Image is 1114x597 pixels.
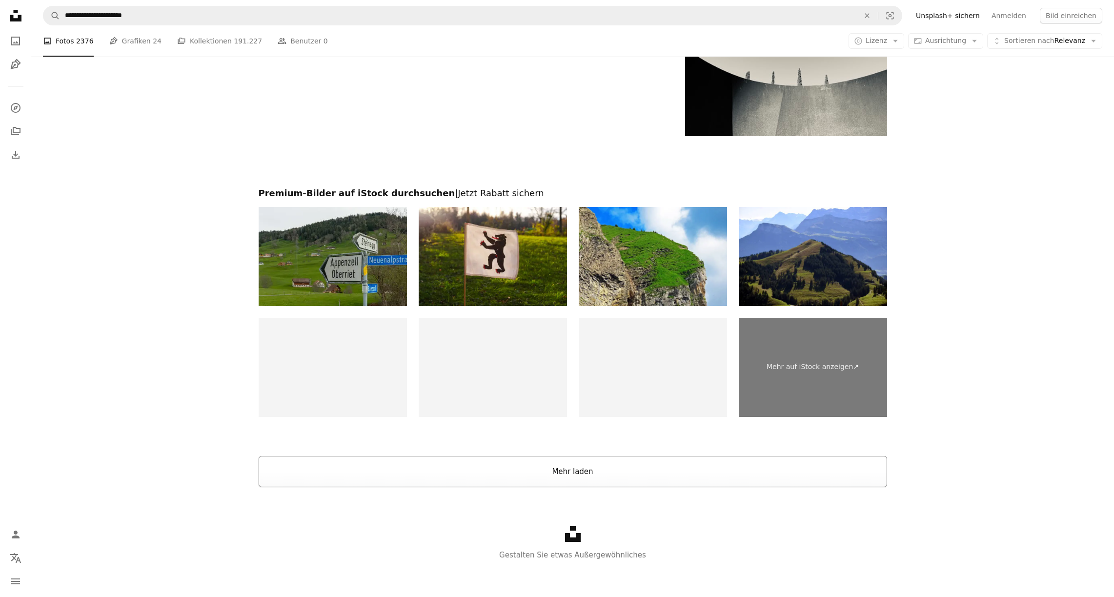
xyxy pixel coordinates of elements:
[419,318,567,417] img: Die Lisighaus-Siedlung im Toggenburg und im Thurtal
[6,525,25,544] a: Anmelden / Registrieren
[6,572,25,591] button: Menü
[878,6,902,25] button: Visuelle Suche
[987,33,1102,49] button: Sortieren nachRelevanz
[43,6,60,25] button: Unsplash suchen
[259,187,887,199] h2: Premium-Bilder auf iStock durchsuchen
[1004,36,1085,46] span: Relevanz
[925,37,966,44] span: Ausrichtung
[6,548,25,568] button: Sprache
[739,207,887,306] img: Rigi Kulm, Rigi in der Schweiz
[6,122,25,141] a: Kollektionen
[259,318,407,417] img: Ein Holzeindruck einer Hexe auf einer Besen, Naturlandschaft.
[849,33,904,49] button: Lizenz
[278,25,328,57] a: Benutzer 0
[6,55,25,74] a: Grafiken
[234,36,262,46] span: 191.227
[866,37,887,44] span: Lizenz
[910,8,986,23] a: Unsplash+ sichern
[6,6,25,27] a: Startseite — Unsplash
[579,318,727,417] img: The Fassa Valley in the Dolomites (Trentino, northern Italy)
[908,33,983,49] button: Ausrichtung
[259,207,407,306] img: Verkehrszeichen in Schweizer Alpen
[43,6,902,25] form: Finden Sie Bildmaterial auf der ganzen Webseite
[177,25,262,57] a: Kollektionen 191.227
[1004,37,1054,44] span: Sortieren nach
[153,36,162,46] span: 24
[31,549,1114,561] p: Gestalten Sie etwas Außergewöhnliches
[419,207,567,306] img: Nahaufnahme der weiss-schwarzen Flagge des Kantons Appenzell, die mit unscharfem Hintergrund im G...
[6,145,25,165] a: Bisherige Downloads
[986,8,1032,23] a: Anmelden
[1040,8,1102,23] button: Bild einreichen
[579,207,727,306] img: Almwiesen und Weiden an den Hängen des Uri-Alpenmassivs, Melchtal - Kanton Obwalden, Schweiz (Kan...
[109,25,162,57] a: Grafiken 24
[455,188,544,198] span: | Jetzt Rabatt sichern
[324,36,328,46] span: 0
[6,98,25,118] a: Entdecken
[739,318,887,417] a: Mehr auf iStock anzeigen↗
[856,6,878,25] button: Löschen
[259,456,887,487] button: Mehr laden
[6,31,25,51] a: Fotos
